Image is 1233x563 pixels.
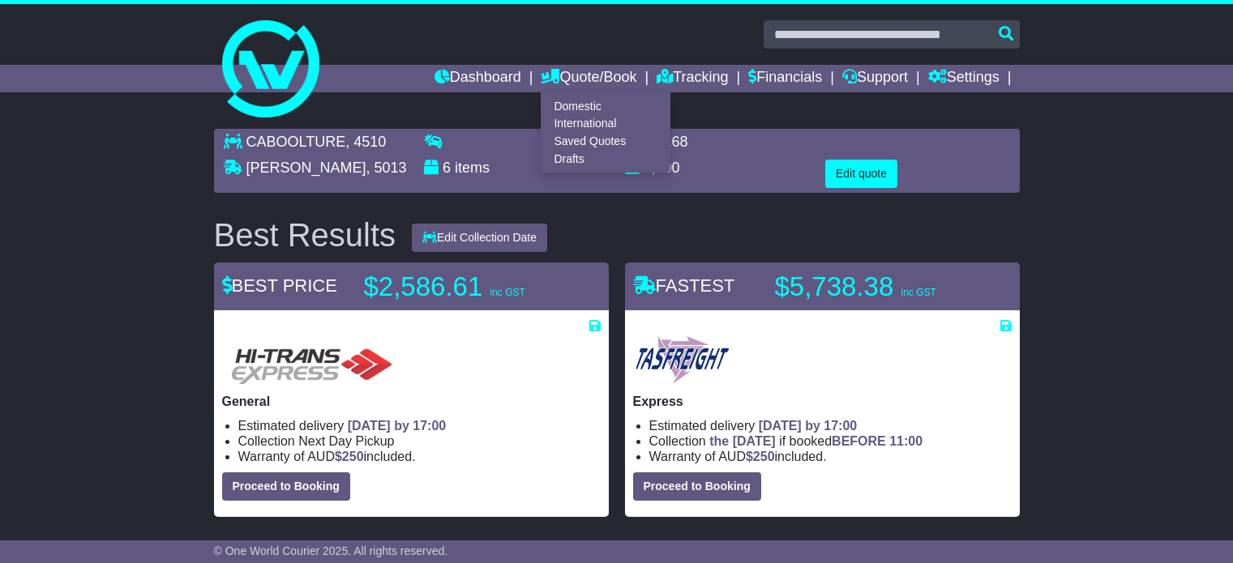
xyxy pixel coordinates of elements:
[246,160,366,176] span: [PERSON_NAME]
[246,134,346,150] span: CABOOLTURE
[364,271,567,303] p: $2,586.61
[649,418,1012,433] li: Estimated delivery
[222,275,337,296] span: BEST PRICE
[222,334,399,386] img: HiTrans (Machship): General
[342,450,364,463] span: 250
[335,450,364,463] span: $
[633,394,1012,409] p: Express
[633,472,761,501] button: Proceed to Booking
[238,418,601,433] li: Estimated delivery
[455,160,490,176] span: items
[889,434,923,448] span: 11:00
[775,271,978,303] p: $5,738.38
[206,217,405,253] div: Best Results
[542,97,670,115] a: Domestic
[345,134,386,150] span: , 4510
[541,92,670,173] div: Quote/Book
[709,434,775,448] span: the [DATE]
[542,115,670,133] a: International
[490,287,524,298] span: inc GST
[542,133,670,151] a: Saved Quotes
[542,150,670,168] a: Drafts
[649,433,1012,449] li: Collection
[238,449,601,464] li: Warranty of AUD included.
[746,450,775,463] span: $
[348,419,447,433] span: [DATE] by 17:00
[222,394,601,409] p: General
[443,160,451,176] span: 6
[238,433,601,449] li: Collection
[541,65,636,92] a: Quote/Book
[842,65,908,92] a: Support
[928,65,1000,92] a: Settings
[832,434,886,448] span: BEFORE
[435,65,521,92] a: Dashboard
[298,434,394,448] span: Next Day Pickup
[657,65,728,92] a: Tracking
[748,65,822,92] a: Financials
[649,449,1012,464] li: Warranty of AUD included.
[366,160,407,176] span: , 5013
[633,334,731,386] img: Tasfreight: Express
[753,450,775,463] span: 250
[222,472,350,501] button: Proceed to Booking
[633,275,735,296] span: FASTEST
[759,419,858,433] span: [DATE] by 17:00
[644,160,680,176] span: 5,700
[709,434,923,448] span: if booked
[412,224,547,252] button: Edit Collection Date
[214,544,448,557] span: © One World Courier 2025. All rights reserved.
[901,287,935,298] span: inc GST
[825,160,897,188] button: Edit quote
